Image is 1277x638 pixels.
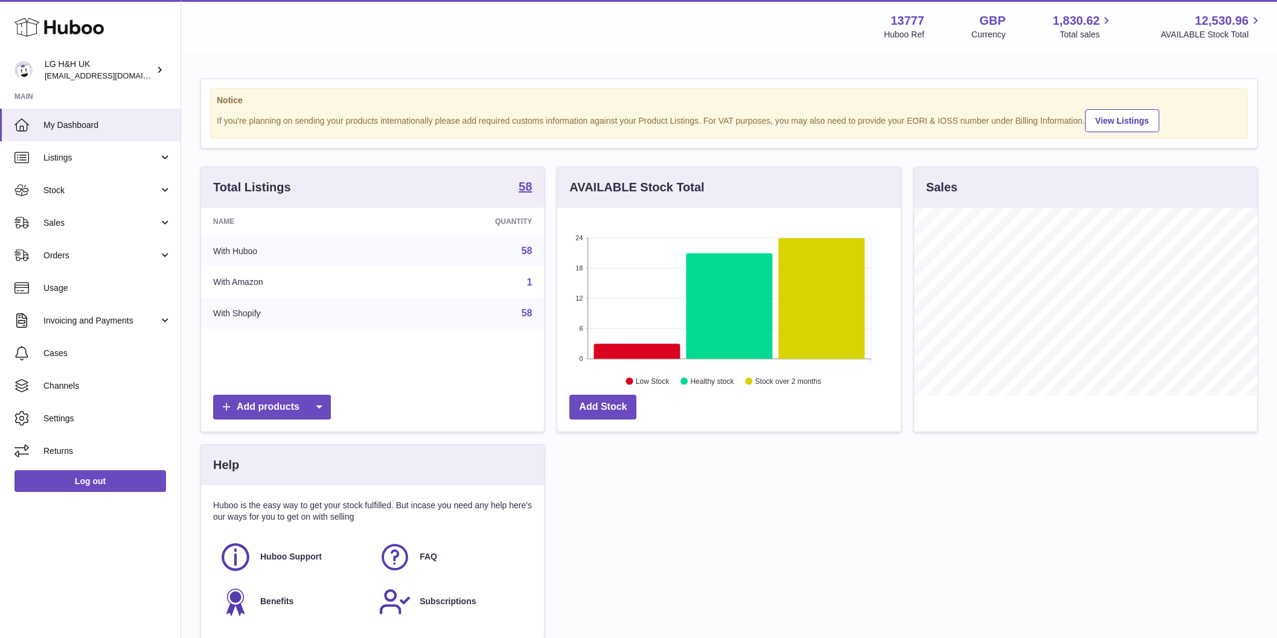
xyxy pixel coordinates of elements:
text: 18 [576,264,583,272]
div: Huboo Ref [884,29,924,40]
span: Orders [43,250,159,261]
span: Huboo Support [260,551,322,563]
div: If you're planning on sending your products internationally please add required customs informati... [217,107,1241,132]
span: Listings [43,152,159,164]
text: Low Stock [636,377,670,386]
span: Subscriptions [420,596,476,607]
td: With Shopify [201,298,389,329]
strong: Notice [217,95,1241,106]
a: View Listings [1085,109,1159,132]
span: Channels [43,380,171,392]
span: Cases [43,348,171,359]
strong: 58 [519,180,532,193]
a: 58 [519,180,532,195]
h3: AVAILABLE Stock Total [569,179,704,196]
a: 58 [522,308,533,318]
text: Healthy stock [691,377,735,386]
th: Name [201,208,389,235]
p: Huboo is the easy way to get your stock fulfilled. But incase you need any help here's our ways f... [213,500,532,523]
span: AVAILABLE Stock Total [1160,29,1263,40]
span: Stock [43,185,159,196]
text: 6 [580,325,583,332]
span: Total sales [1060,29,1113,40]
span: Benefits [260,596,293,607]
h3: Help [213,457,239,473]
span: Sales [43,217,159,229]
span: FAQ [420,551,437,563]
a: Add Stock [569,395,636,419]
strong: GBP [979,13,1005,29]
td: With Amazon [201,267,389,298]
a: Subscriptions [379,585,526,618]
span: Invoicing and Payments [43,315,159,327]
a: Benefits [219,585,366,618]
a: Add products [213,395,331,419]
div: Currency [971,29,1006,40]
strong: 13777 [891,13,924,29]
span: 1,830.62 [1053,13,1100,29]
a: Log out [14,470,166,492]
text: 0 [580,355,583,362]
span: Settings [43,413,171,424]
span: Returns [43,445,171,457]
a: Huboo Support [219,541,366,573]
h3: Sales [926,179,958,196]
th: Quantity [389,208,544,235]
a: 12,530.96 AVAILABLE Stock Total [1160,13,1263,40]
span: 12,530.96 [1195,13,1249,29]
div: LG H&H UK [45,59,153,81]
a: FAQ [379,541,526,573]
text: 12 [576,295,583,302]
h3: Total Listings [213,179,291,196]
td: With Huboo [201,235,389,267]
a: 58 [522,246,533,256]
span: My Dashboard [43,120,171,131]
span: [EMAIL_ADDRESS][DOMAIN_NAME] [45,71,178,80]
img: veechen@lghnh.co.uk [14,61,33,79]
a: 1,830.62 Total sales [1053,13,1114,40]
span: Usage [43,282,171,294]
a: 1 [526,277,532,287]
text: Stock over 2 months [755,377,821,386]
text: 24 [576,234,583,241]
